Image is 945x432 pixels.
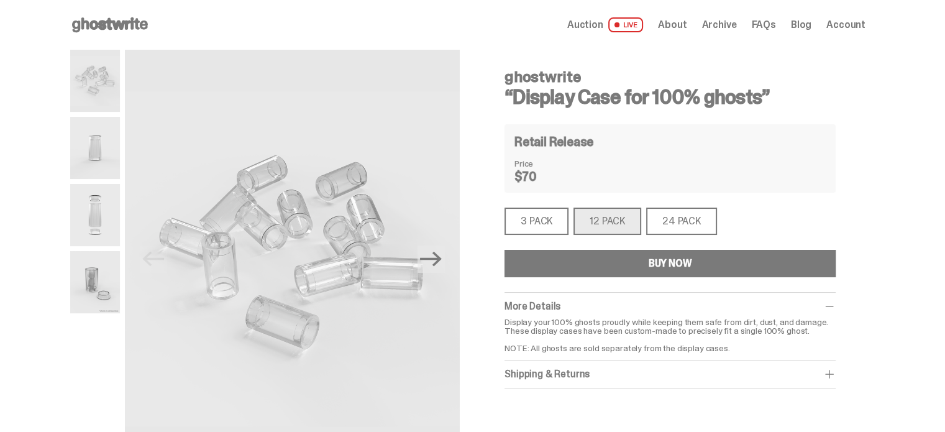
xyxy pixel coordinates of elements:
a: About [658,20,687,30]
dd: $70 [514,170,577,183]
a: FAQs [751,20,775,30]
h3: “Display Case for 100% ghosts” [504,87,836,107]
img: display%20case%20example.png [70,251,120,313]
h4: Retail Release [514,136,593,148]
img: display%20cases%2012.png [70,50,120,112]
p: Display your 100% ghosts proudly while keeping them safe from dirt, dust, and damage. These displ... [504,318,836,352]
button: Next [418,246,445,273]
img: display%20case%20open.png [70,184,120,246]
div: 12 PACK [573,208,641,235]
span: Auction [567,20,603,30]
span: LIVE [608,17,644,32]
img: display%20case%201.png [70,117,120,179]
div: 24 PACK [646,208,717,235]
span: More Details [504,300,560,313]
div: BUY NOW [649,259,692,269]
button: BUY NOW [504,250,836,277]
a: Auction LIVE [567,17,643,32]
a: Archive [701,20,736,30]
div: 3 PACK [504,208,568,235]
div: Shipping & Returns [504,368,836,380]
a: Blog [791,20,811,30]
a: Account [826,20,865,30]
h4: ghostwrite [504,70,836,85]
dt: Price [514,159,577,168]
